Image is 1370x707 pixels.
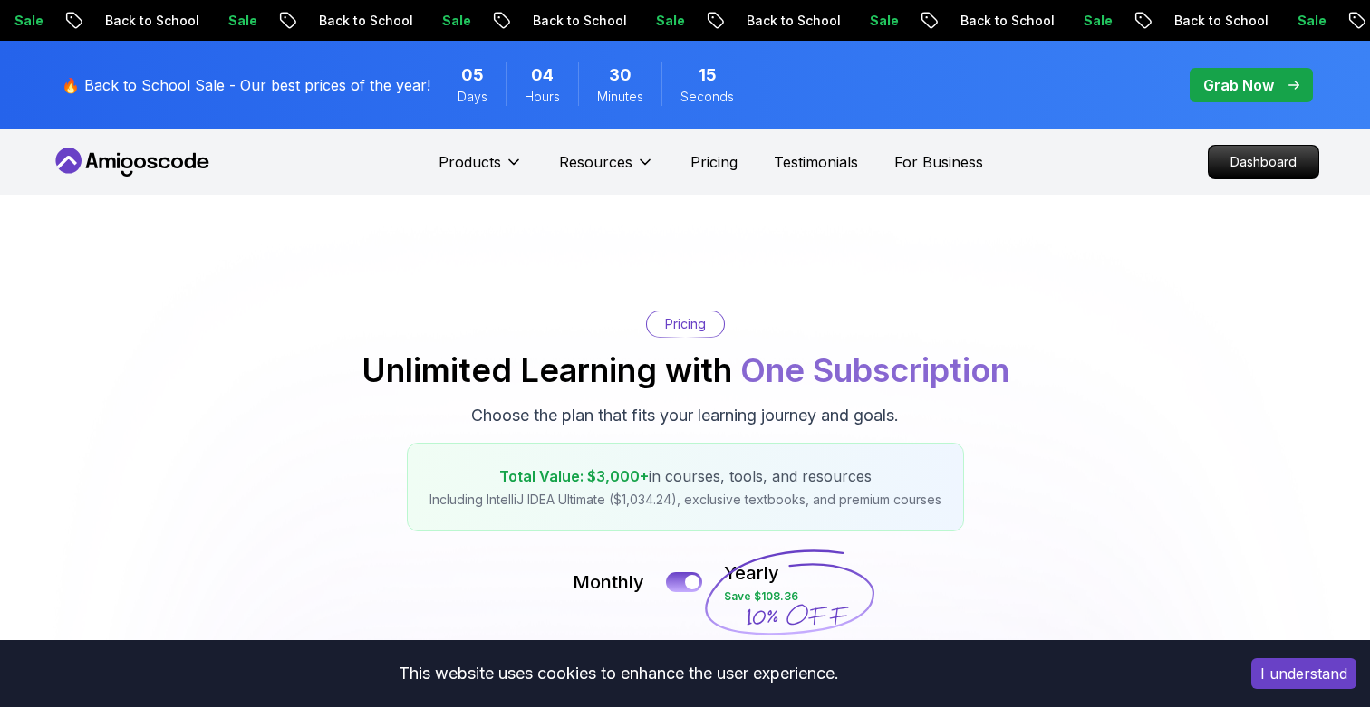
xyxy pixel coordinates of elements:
a: Pricing [690,151,738,173]
span: Seconds [680,88,734,106]
p: Back to School [517,12,641,30]
a: Testimonials [774,151,858,173]
span: One Subscription [740,350,1009,390]
p: in courses, tools, and resources [429,465,941,487]
p: Back to School [304,12,427,30]
p: Products [439,151,501,173]
button: Products [439,151,523,187]
span: Total Value: $3,000+ [499,467,649,485]
p: Resources [559,151,632,173]
p: Back to School [945,12,1068,30]
p: Back to School [90,12,213,30]
p: Pricing [665,315,706,333]
p: Sale [1068,12,1126,30]
p: 🔥 Back to School Sale - Our best prices of the year! [62,74,430,96]
p: Back to School [731,12,854,30]
p: Back to School [1159,12,1282,30]
p: Sale [427,12,485,30]
div: This website uses cookies to enhance the user experience. [14,654,1224,693]
p: Sale [854,12,912,30]
p: Including IntelliJ IDEA Ultimate ($1,034.24), exclusive textbooks, and premium courses [429,491,941,509]
button: Accept cookies [1251,658,1356,689]
span: Minutes [597,88,643,106]
span: Days [458,88,487,106]
span: 30 Minutes [609,62,632,88]
p: Monthly [573,569,644,595]
p: Dashboard [1209,146,1318,178]
p: Sale [213,12,271,30]
button: Resources [559,151,654,187]
a: For Business [894,151,983,173]
span: 5 Days [461,62,484,88]
span: 15 Seconds [699,62,717,88]
span: 4 Hours [531,62,554,88]
p: Sale [1282,12,1340,30]
span: Hours [525,88,560,106]
a: Dashboard [1208,145,1319,179]
p: Grab Now [1203,74,1274,96]
p: Sale [641,12,699,30]
h2: Unlimited Learning with [362,352,1009,388]
p: Choose the plan that fits your learning journey and goals. [471,403,899,428]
